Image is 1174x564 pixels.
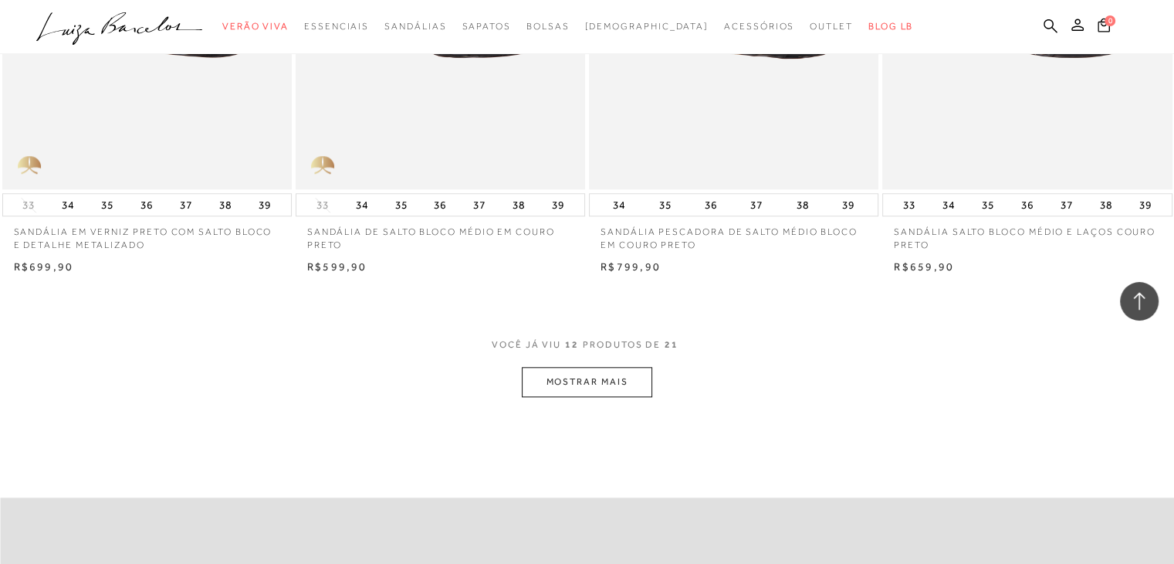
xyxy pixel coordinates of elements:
[469,194,490,216] button: 37
[1056,194,1078,216] button: 37
[296,216,585,252] a: SANDÁLIA DE SALTO BLOCO MÉDIO EM COURO PRETO
[894,260,954,273] span: R$659,90
[384,21,446,32] span: Sandálias
[136,194,157,216] button: 36
[589,216,878,252] a: SANDÁLIA PESCADORA DE SALTO MÉDIO BLOCO EM COURO PRETO
[746,194,767,216] button: 37
[584,21,709,32] span: [DEMOGRAPHIC_DATA]
[1017,194,1038,216] button: 36
[390,194,411,216] button: 35
[18,198,39,212] button: 33
[601,260,661,273] span: R$799,90
[608,194,630,216] button: 34
[526,12,570,41] a: categoryNavScreenReaderText
[1135,194,1156,216] button: 39
[810,21,853,32] span: Outlet
[868,12,913,41] a: BLOG LB
[655,194,676,216] button: 35
[307,260,367,273] span: R$599,90
[2,216,292,252] a: SANDÁLIA EM VERNIZ PRETO COM SALTO BLOCO E DETALHE METALIZADO
[492,338,561,352] span: VOCê JÁ VIU
[351,194,373,216] button: 34
[810,12,853,41] a: categoryNavScreenReaderText
[837,194,859,216] button: 39
[938,194,959,216] button: 34
[665,338,678,367] span: 21
[2,143,56,189] img: golden_caliandra_v6.png
[1093,17,1115,38] button: 0
[384,12,446,41] a: categoryNavScreenReaderText
[57,194,79,216] button: 34
[508,194,529,216] button: 38
[565,338,579,367] span: 12
[700,194,722,216] button: 36
[222,12,289,41] a: categoryNavScreenReaderText
[583,338,661,352] span: PRODUTOS DE
[898,194,920,216] button: 33
[215,194,236,216] button: 38
[1105,15,1115,26] span: 0
[868,21,913,32] span: BLOG LB
[296,143,350,189] img: golden_caliandra_v6.png
[462,12,510,41] a: categoryNavScreenReaderText
[304,21,369,32] span: Essenciais
[96,194,118,216] button: 35
[724,12,794,41] a: categoryNavScreenReaderText
[977,194,999,216] button: 35
[882,216,1172,252] a: SANDÁLIA SALTO BLOCO MÉDIO E LAÇOS COURO PRETO
[175,194,197,216] button: 37
[522,367,651,397] button: MOSTRAR MAIS
[254,194,276,216] button: 39
[462,21,510,32] span: Sapatos
[304,12,369,41] a: categoryNavScreenReaderText
[724,21,794,32] span: Acessórios
[1095,194,1117,216] button: 38
[792,194,814,216] button: 38
[584,12,709,41] a: noSubCategoriesText
[14,260,74,273] span: R$699,90
[312,198,333,212] button: 33
[429,194,451,216] button: 36
[526,21,570,32] span: Bolsas
[547,194,569,216] button: 39
[222,21,289,32] span: Verão Viva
